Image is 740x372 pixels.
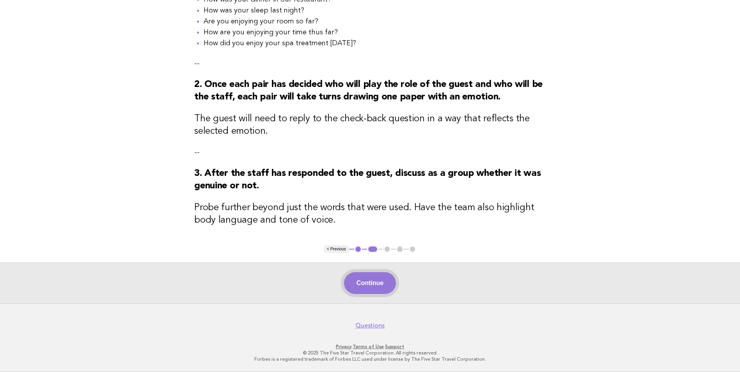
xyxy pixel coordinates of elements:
a: Questions [355,322,385,329]
strong: 3. After the staff has responded to the guest, discuss as a group whether it was genuine or not. [194,169,541,191]
button: Continue [344,272,396,294]
h3: Probe further beyond just the words that were used. Have the team also highlight body language an... [194,202,546,227]
strong: 2. Once each pair has decided who will play the role of the guest and who will be the staff, each... [194,80,543,102]
li: How did you enjoy your spa treatment [DATE]? [204,38,546,49]
button: 1 [354,245,362,253]
a: Privacy [336,344,351,349]
a: Support [385,344,404,349]
p: · · [131,344,609,350]
h3: The guest will need to reply to the check-back question in a way that reflects the selected emotion. [194,113,546,138]
li: How was your sleep last night? [204,5,546,16]
button: 2 [367,245,378,253]
p: -- [194,58,546,69]
li: Are you enjoying your room so far? [204,16,546,27]
button: < Previous [324,245,349,253]
a: Terms of Use [353,344,384,349]
p: -- [194,147,546,158]
li: How are you enjoying your time thus far? [204,27,546,38]
p: Forbes is a registered trademark of Forbes LLC used under license by The Five Star Travel Corpora... [131,356,609,362]
p: © 2025 The Five Star Travel Corporation. All rights reserved. [131,350,609,356]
